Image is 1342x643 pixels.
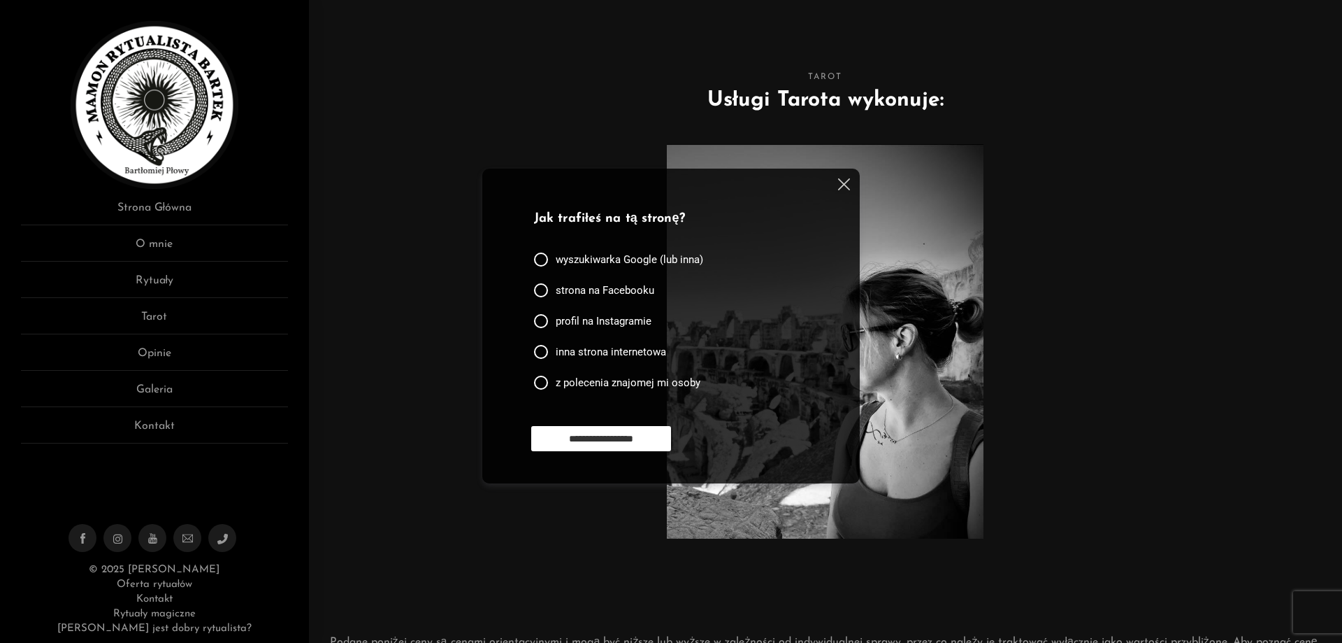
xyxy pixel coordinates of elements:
a: Rytuały magiczne [113,609,196,619]
span: inna strona internetowa [556,345,666,359]
span: strona na Facebooku [556,283,654,297]
span: wyszukiwarka Google (lub inna) [556,253,703,267]
a: Kontakt [136,594,173,605]
span: profil na Instagramie [556,314,651,328]
p: Jak trafiłeś na tą stronę? [534,210,802,229]
h2: Usługi Tarota wykonuje: [330,85,1321,116]
a: Tarot [21,309,288,334]
a: Kontakt [21,418,288,444]
span: z polecenia znajomej mi osoby [556,376,700,390]
a: [PERSON_NAME] jest dobry rytualista? [57,623,252,634]
a: Opinie [21,345,288,371]
img: Rytualista Bartek [71,21,238,189]
a: Galeria [21,381,288,407]
a: Rytuały [21,272,288,298]
img: cross.svg [838,178,850,190]
a: Oferta rytuałów [117,579,192,590]
a: O mnie [21,236,288,262]
a: Strona Główna [21,199,288,225]
span: Tarot [330,70,1321,85]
